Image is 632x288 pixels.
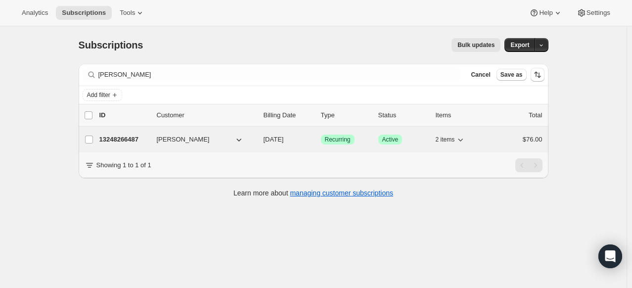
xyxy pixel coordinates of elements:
[99,133,542,146] div: 13248266487[PERSON_NAME][DATE]SuccessRecurringSuccessActive2 items$76.00
[378,110,428,120] p: Status
[504,38,535,52] button: Export
[523,136,542,143] span: $76.00
[451,38,500,52] button: Bulk updates
[321,110,370,120] div: Type
[529,110,542,120] p: Total
[157,135,210,144] span: [PERSON_NAME]
[157,110,256,120] p: Customer
[571,6,616,20] button: Settings
[467,69,494,81] button: Cancel
[233,188,393,198] p: Learn more about
[264,110,313,120] p: Billing Date
[99,110,149,120] p: ID
[99,110,542,120] div: IDCustomerBilling DateTypeStatusItemsTotal
[98,68,461,82] input: Filter subscribers
[87,91,110,99] span: Add filter
[523,6,568,20] button: Help
[457,41,495,49] span: Bulk updates
[62,9,106,17] span: Subscriptions
[436,110,485,120] div: Items
[515,158,542,172] nav: Pagination
[114,6,151,20] button: Tools
[151,132,250,147] button: [PERSON_NAME]
[290,189,393,197] a: managing customer subscriptions
[325,136,351,144] span: Recurring
[382,136,399,144] span: Active
[531,68,544,82] button: Sort the results
[497,69,527,81] button: Save as
[471,71,490,79] span: Cancel
[56,6,112,20] button: Subscriptions
[510,41,529,49] span: Export
[83,89,122,101] button: Add filter
[539,9,552,17] span: Help
[79,40,143,50] span: Subscriptions
[598,244,622,268] div: Open Intercom Messenger
[22,9,48,17] span: Analytics
[96,160,151,170] p: Showing 1 to 1 of 1
[436,133,466,146] button: 2 items
[120,9,135,17] span: Tools
[587,9,610,17] span: Settings
[99,135,149,144] p: 13248266487
[500,71,523,79] span: Save as
[16,6,54,20] button: Analytics
[436,136,455,144] span: 2 items
[264,136,284,143] span: [DATE]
